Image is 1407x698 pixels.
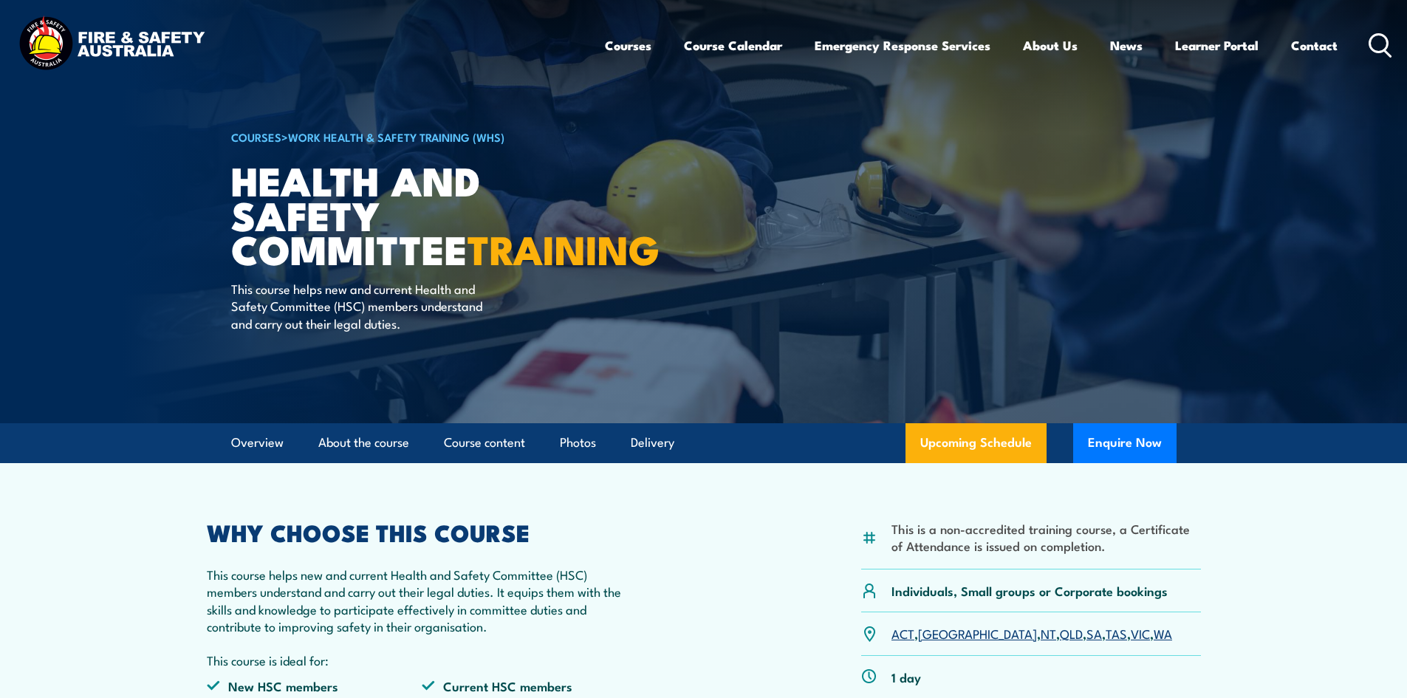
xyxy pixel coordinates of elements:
[231,423,284,462] a: Overview
[318,423,409,462] a: About the course
[444,423,525,462] a: Course content
[1131,624,1150,642] a: VIC
[231,129,281,145] a: COURSES
[422,677,637,694] li: Current HSC members
[631,423,674,462] a: Delivery
[891,625,1172,642] p: , , , , , , ,
[918,624,1037,642] a: [GEOGRAPHIC_DATA]
[906,423,1047,463] a: Upcoming Schedule
[1041,624,1056,642] a: NT
[1106,624,1127,642] a: TAS
[891,668,921,685] p: 1 day
[560,423,596,462] a: Photos
[1073,423,1177,463] button: Enquire Now
[605,26,651,65] a: Courses
[207,677,422,694] li: New HSC members
[891,582,1168,599] p: Individuals, Small groups or Corporate bookings
[1086,624,1102,642] a: SA
[1110,26,1143,65] a: News
[1291,26,1338,65] a: Contact
[1060,624,1083,642] a: QLD
[207,521,638,542] h2: WHY CHOOSE THIS COURSE
[231,162,596,266] h1: Health and Safety Committee
[288,129,504,145] a: Work Health & Safety Training (WHS)
[1023,26,1078,65] a: About Us
[684,26,782,65] a: Course Calendar
[468,217,660,278] strong: TRAINING
[891,520,1201,555] li: This is a non-accredited training course, a Certificate of Attendance is issued on completion.
[891,624,914,642] a: ACT
[231,128,596,146] h6: >
[231,280,501,332] p: This course helps new and current Health and Safety Committee (HSC) members understand and carry ...
[1154,624,1172,642] a: WA
[207,651,638,668] p: This course is ideal for:
[1175,26,1259,65] a: Learner Portal
[815,26,990,65] a: Emergency Response Services
[207,566,638,635] p: This course helps new and current Health and Safety Committee (HSC) members understand and carry ...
